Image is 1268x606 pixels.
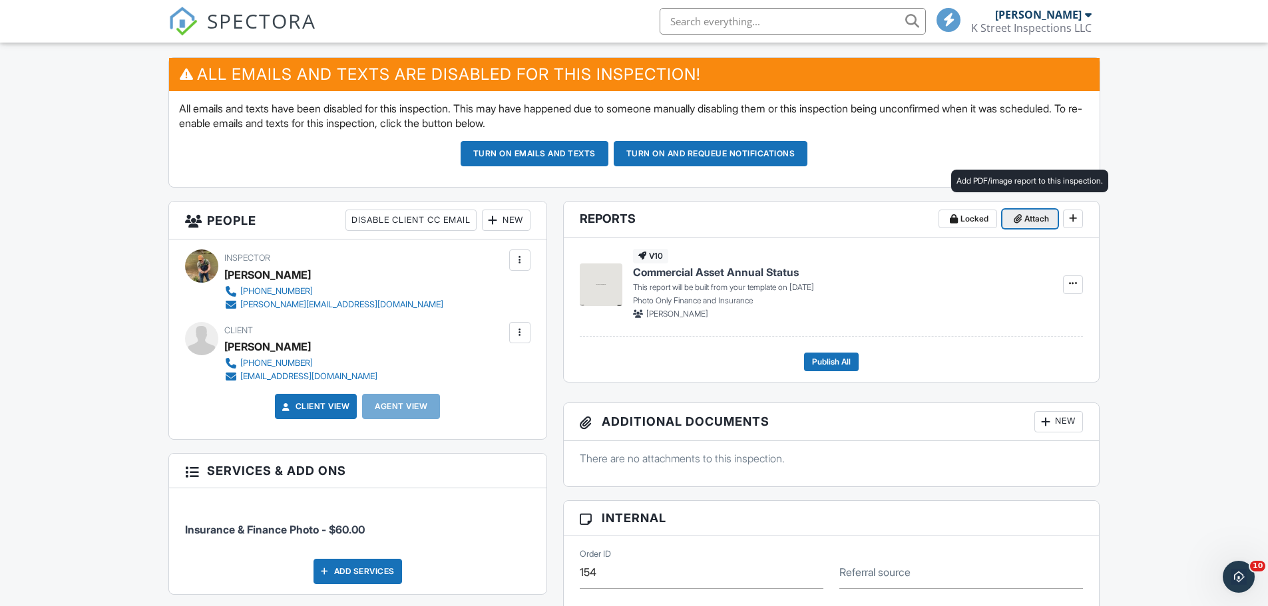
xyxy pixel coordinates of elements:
div: K Street Inspections LLC [971,21,1092,35]
h3: All emails and texts are disabled for this inspection! [169,58,1100,90]
div: Add Services [314,559,402,584]
label: Referral source [839,565,911,579]
p: All emails and texts have been disabled for this inspection. This may have happened due to someon... [179,101,1090,131]
a: [PHONE_NUMBER] [224,357,377,370]
span: 10 [1250,561,1265,571]
span: Insurance & Finance Photo - $60.00 [185,523,365,536]
a: [PERSON_NAME][EMAIL_ADDRESS][DOMAIN_NAME] [224,298,443,311]
a: [EMAIL_ADDRESS][DOMAIN_NAME] [224,370,377,383]
div: New [1034,411,1083,432]
a: SPECTORA [168,18,316,46]
div: New [482,210,530,231]
input: Search everything... [660,8,926,35]
p: There are no attachments to this inspection. [580,451,1084,466]
h3: People [169,202,546,239]
button: Turn on emails and texts [461,141,608,166]
span: Client [224,325,253,335]
div: [PERSON_NAME][EMAIL_ADDRESS][DOMAIN_NAME] [240,299,443,310]
iframe: Intercom live chat [1223,561,1255,593]
span: SPECTORA [207,7,316,35]
li: Service: Insurance & Finance Photo [185,498,530,547]
div: [EMAIL_ADDRESS][DOMAIN_NAME] [240,371,377,382]
img: The Best Home Inspection Software - Spectora [168,7,198,36]
div: [PERSON_NAME] [224,337,311,357]
button: Turn on and Requeue Notifications [614,141,808,166]
h3: Services & Add ons [169,454,546,488]
a: Client View [280,400,350,413]
a: [PHONE_NUMBER] [224,285,443,298]
div: [PERSON_NAME] [995,8,1082,21]
h3: Additional Documents [564,403,1100,441]
label: Order ID [580,548,611,560]
div: [PHONE_NUMBER] [240,286,313,297]
h3: Internal [564,501,1100,535]
div: Disable Client CC Email [345,210,477,231]
div: [PHONE_NUMBER] [240,358,313,369]
div: [PERSON_NAME] [224,265,311,285]
span: Inspector [224,253,270,263]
